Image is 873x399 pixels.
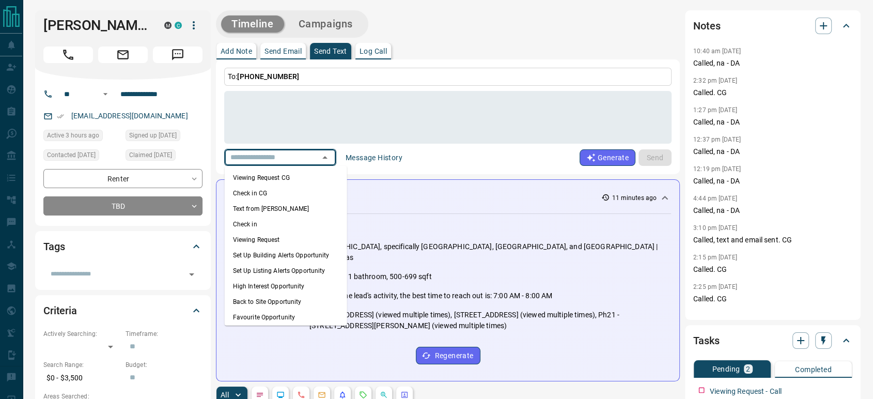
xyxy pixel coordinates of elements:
[153,47,202,63] span: Message
[309,290,552,301] p: Based on the lead's activity, the best time to reach out is: 7:00 AM - 8:00 AM
[693,18,720,34] h2: Notes
[309,241,671,263] p: [GEOGRAPHIC_DATA], specifically [GEOGRAPHIC_DATA], [GEOGRAPHIC_DATA], and [GEOGRAPHIC_DATA] | Cen...
[164,22,172,29] div: mrloft.ca
[57,113,64,120] svg: Email Verified
[43,169,202,188] div: Renter
[339,149,409,166] button: Message History
[746,365,750,373] p: 2
[98,47,148,63] span: Email
[318,150,332,165] button: Close
[338,391,347,399] svg: Listing Alerts
[693,195,737,202] p: 4:44 pm [DATE]
[129,130,177,141] span: Signed up [DATE]
[693,313,737,320] p: 8:40 am [DATE]
[710,386,782,397] p: Viewing Request - Call
[126,149,202,164] div: Sat May 31 2025
[126,130,202,144] div: Tue Mar 26 2024
[693,294,852,304] p: Called. CG
[43,360,120,370] p: Search Range:
[225,217,347,232] li: Check in
[693,283,737,290] p: 2:25 pm [DATE]
[693,58,852,69] p: Called, na - DA
[225,188,671,207] div: Activity Summary11 minutes ago
[309,271,432,282] p: 1 bedroom, 1 bathroom, 500-699 sqft
[184,267,199,282] button: Open
[175,22,182,29] div: condos.ca
[221,391,229,398] p: All
[359,391,367,399] svg: Requests
[400,391,409,399] svg: Agent Actions
[264,48,302,55] p: Send Email
[580,149,635,166] button: Generate
[237,72,299,81] span: [PHONE_NUMBER]
[225,310,347,325] li: Favourite Opportunity
[225,170,347,186] li: Viewing Request CG
[43,238,65,255] h2: Tags
[288,16,363,33] button: Campaigns
[129,150,172,160] span: Claimed [DATE]
[43,298,202,323] div: Criteria
[693,87,852,98] p: Called. CG
[297,391,305,399] svg: Calls
[693,235,852,245] p: Called, text and email sent. CG
[43,130,120,144] div: Sat Aug 16 2025
[712,365,740,373] p: Pending
[693,136,741,143] p: 12:37 pm [DATE]
[47,130,99,141] span: Active 3 hours ago
[126,329,202,339] p: Timeframe:
[43,196,202,216] div: TBD
[71,112,188,120] a: [EMAIL_ADDRESS][DOMAIN_NAME]
[225,294,347,310] li: Back to Site Opportunity
[693,176,852,187] p: Called, na - DA
[693,106,737,114] p: 1:27 pm [DATE]
[43,47,93,63] span: Call
[693,146,852,157] p: Called, na - DA
[314,48,347,55] p: Send Text
[43,370,120,387] p: $0 - $3,500
[225,248,347,263] li: Set Up Building Alerts Opportunity
[380,391,388,399] svg: Opportunities
[43,302,77,319] h2: Criteria
[360,48,387,55] p: Log Call
[795,366,832,373] p: Completed
[221,48,252,55] p: Add Note
[693,254,737,261] p: 2:15 pm [DATE]
[47,150,96,160] span: Contacted [DATE]
[693,224,737,232] p: 3:10 pm [DATE]
[99,88,112,100] button: Open
[225,279,347,294] li: High Interest Opportunity
[693,117,852,128] p: Called, na - DA
[225,263,347,279] li: Set Up Listing Alerts Opportunity
[43,149,120,164] div: Thu Jul 03 2025
[224,68,672,86] p: To:
[693,264,852,275] p: Called. CG
[225,325,347,341] li: checking in
[256,391,264,399] svg: Notes
[693,332,719,349] h2: Tasks
[309,310,671,331] p: [STREET_ADDRESS] (viewed multiple times), [STREET_ADDRESS] (viewed multiple times), Ph21 - [STREE...
[221,16,284,33] button: Timeline
[43,329,120,339] p: Actively Searching:
[43,17,149,34] h1: [PERSON_NAME]
[225,201,347,217] li: Text from [PERSON_NAME]
[276,391,285,399] svg: Lead Browsing Activity
[225,186,347,201] li: Check in CG
[693,328,852,353] div: Tasks
[126,360,202,370] p: Budget:
[693,205,852,216] p: Called, na - DA
[318,391,326,399] svg: Emails
[612,193,657,203] p: 11 minutes ago
[693,48,741,55] p: 10:40 am [DATE]
[416,347,480,364] button: Regenerate
[225,232,347,248] li: Viewing Request
[693,77,737,84] p: 2:32 pm [DATE]
[693,165,741,173] p: 12:19 pm [DATE]
[43,234,202,259] div: Tags
[693,13,852,38] div: Notes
